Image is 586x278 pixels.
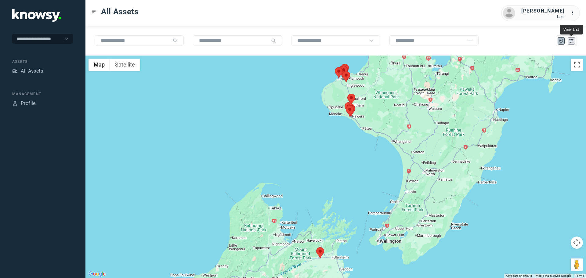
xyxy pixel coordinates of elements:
[571,9,578,17] div: :
[12,59,73,64] div: Assets
[521,7,565,15] div: [PERSON_NAME]
[92,9,96,14] div: Toggle Menu
[571,9,578,16] div: :
[89,59,110,71] button: Show street map
[87,270,107,278] img: Google
[173,38,178,43] div: Search
[506,274,532,278] button: Keyboard shortcuts
[12,91,73,97] div: Management
[12,9,61,22] img: Application Logo
[575,274,584,277] a: Terms (opens in new tab)
[12,101,18,106] div: Profile
[563,27,579,32] span: View List
[12,67,43,75] a: AssetsAll Assets
[21,100,36,107] div: Profile
[571,258,583,271] button: Drag Pegman onto the map to open Street View
[110,59,140,71] button: Show satellite imagery
[87,270,107,278] a: Open this area in Google Maps (opens a new window)
[101,6,139,17] span: All Assets
[21,67,43,75] div: All Assets
[571,59,583,71] button: Toggle fullscreen view
[569,38,574,44] div: List
[12,100,36,107] a: ProfileProfile
[536,274,571,277] span: Map data ©2025 Google
[521,15,565,19] div: User
[271,38,276,43] div: Search
[571,236,583,249] button: Map camera controls
[571,10,577,15] tspan: ...
[12,68,18,74] div: Assets
[559,38,564,44] div: Map
[503,7,515,19] img: avatar.png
